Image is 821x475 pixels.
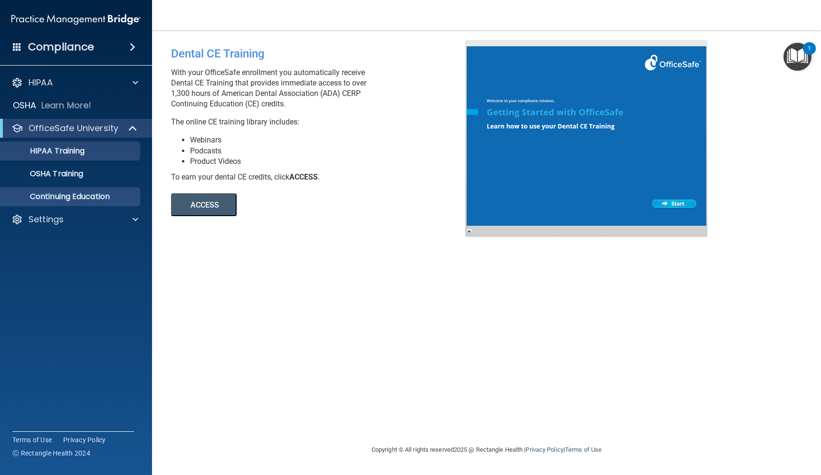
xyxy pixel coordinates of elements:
b: ACCESS [289,172,318,181]
a: Settings [11,214,138,225]
li: Product Videos [190,156,472,167]
p: HIPAA [29,77,53,88]
p: OfficeSafe University [29,123,118,134]
p: Learn More! [41,100,92,111]
h4: Compliance [28,40,94,54]
div: Dental CE Training [171,40,472,67]
div: 1 [808,48,811,61]
p: Continuing Education [6,192,136,201]
button: ACCESS [171,193,237,216]
p: With your OfficeSafe enrollment you automatically receive Dental CE Training that provides immedi... [171,67,472,109]
p: OSHA [13,100,37,111]
span: Ⓒ Rectangle Health 2024 [12,448,90,458]
li: Webinars [190,135,472,145]
a: Privacy Policy [525,446,563,453]
a: ACCESS [171,202,431,209]
p: HIPAA Training [6,146,85,156]
a: Terms of Use [12,435,52,445]
a: HIPAA [11,77,138,88]
div: Copyright © All rights reserved 2025 @ Rectangle Health | | [313,435,660,465]
a: Terms of Use [565,446,601,453]
p: The online CE training library includes: [171,117,472,127]
p: Settings [29,214,64,225]
button: Open Resource Center, 1 new notification [783,43,811,71]
p: OSHA Training [6,169,83,179]
a: Privacy Policy [63,435,106,445]
a: OfficeSafe University [11,123,138,134]
li: Podcasts [190,146,472,156]
img: PMB logo [11,10,141,29]
div: To earn your dental CE credits, click . [171,172,472,182]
